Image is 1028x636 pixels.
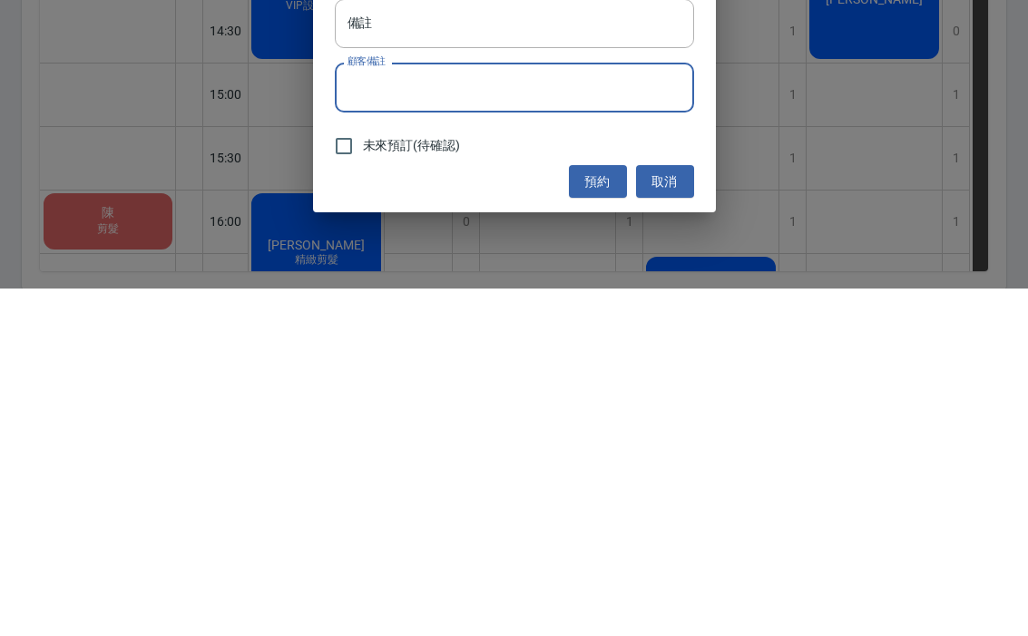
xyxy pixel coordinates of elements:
[348,402,386,416] label: 顧客備註
[636,513,694,546] button: 取消
[400,106,680,125] span: 設定可預約人數上限
[335,283,694,332] div: 30分鐘
[348,211,392,225] label: 顧客姓名
[348,275,386,289] label: 服務時長
[569,513,627,546] button: 預約
[348,148,392,161] label: 顧客電話
[363,484,461,503] span: 未來預訂(待確認)
[335,91,694,142] div: 設定可預約人數上限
